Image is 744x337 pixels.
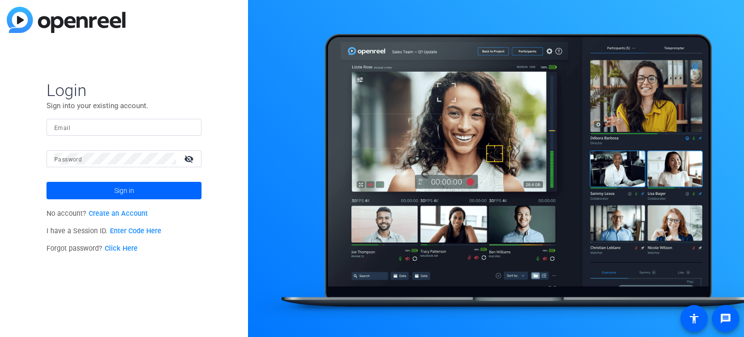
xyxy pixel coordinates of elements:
a: Create an Account [89,209,148,218]
button: Sign in [46,182,201,199]
p: Sign into your existing account. [46,100,201,111]
span: Forgot password? [46,244,138,253]
span: Sign in [114,178,134,203]
input: Enter Email Address [54,121,194,133]
mat-label: Email [54,125,70,131]
mat-icon: message [720,313,731,324]
mat-label: Password [54,156,82,163]
span: I have a Session ID. [46,227,161,235]
mat-icon: accessibility [688,313,700,324]
span: Login [46,80,201,100]
img: blue-gradient.svg [7,7,125,33]
mat-icon: visibility_off [178,152,201,166]
span: No account? [46,209,148,218]
a: Click Here [105,244,138,253]
a: Enter Code Here [110,227,161,235]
